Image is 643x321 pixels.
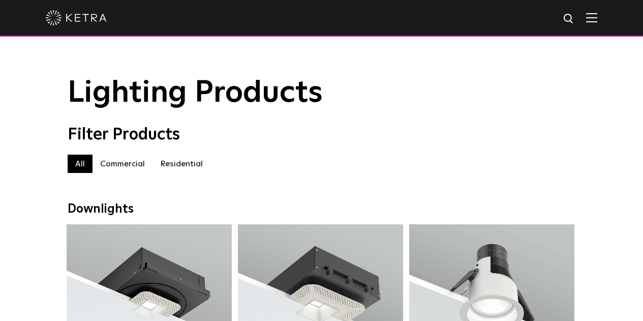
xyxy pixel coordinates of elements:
div: Filter Products [68,125,576,144]
img: search icon [563,13,575,25]
img: Hamburger%20Nav.svg [586,13,597,22]
label: All [68,155,93,173]
label: Residential [152,155,210,173]
label: Commercial [93,155,152,173]
img: ketra-logo-2019-white [46,10,107,25]
span: Lighting Products [68,78,323,108]
div: Downlights [68,202,576,217]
